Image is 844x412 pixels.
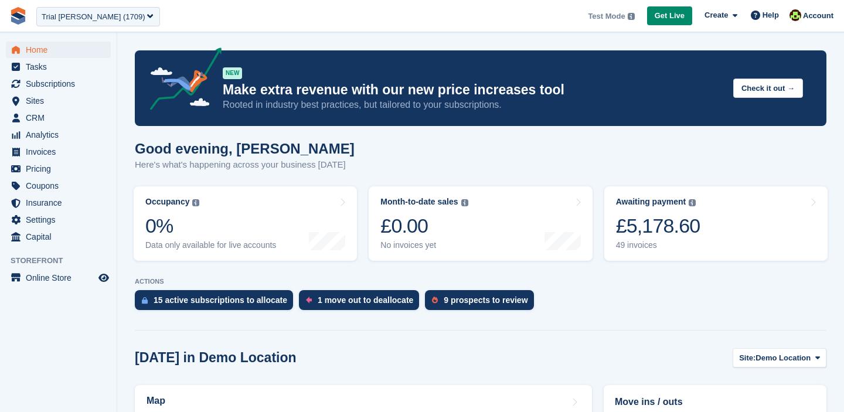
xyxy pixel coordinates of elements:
[6,270,111,286] a: menu
[142,297,148,304] img: active_subscription_to_allocate_icon-d502201f5373d7db506a760aba3b589e785aa758c864c3986d89f69b8ff3...
[135,158,355,172] p: Here's what's happening across your business [DATE]
[6,229,111,245] a: menu
[223,81,724,98] p: Make extra revenue with our new price increases tool
[318,295,413,305] div: 1 move out to deallocate
[369,186,592,261] a: Month-to-date sales £0.00 No invoices yet
[6,93,111,109] a: menu
[223,67,242,79] div: NEW
[26,93,96,109] span: Sites
[147,396,165,406] h2: Map
[604,186,828,261] a: Awaiting payment £5,178.60 49 invoices
[26,212,96,228] span: Settings
[615,395,815,409] h2: Move ins / outs
[647,6,692,26] a: Get Live
[6,42,111,58] a: menu
[26,76,96,92] span: Subscriptions
[6,110,111,126] a: menu
[134,186,357,261] a: Occupancy 0% Data only available for live accounts
[145,214,276,238] div: 0%
[299,290,425,316] a: 1 move out to deallocate
[789,9,801,21] img: Catherine Coffey
[26,178,96,194] span: Coupons
[26,195,96,211] span: Insurance
[26,229,96,245] span: Capital
[6,195,111,211] a: menu
[192,199,199,206] img: icon-info-grey-7440780725fd019a000dd9b08b2336e03edf1995a4989e88bcd33f0948082b44.svg
[733,348,826,367] button: Site: Demo Location
[6,76,111,92] a: menu
[26,59,96,75] span: Tasks
[42,11,145,23] div: Trial [PERSON_NAME] (1709)
[6,144,111,160] a: menu
[154,295,287,305] div: 15 active subscriptions to allocate
[26,127,96,143] span: Analytics
[135,278,826,285] p: ACTIONS
[628,13,635,20] img: icon-info-grey-7440780725fd019a000dd9b08b2336e03edf1995a4989e88bcd33f0948082b44.svg
[616,240,700,250] div: 49 invoices
[755,352,811,364] span: Demo Location
[380,197,458,207] div: Month-to-date sales
[461,199,468,206] img: icon-info-grey-7440780725fd019a000dd9b08b2336e03edf1995a4989e88bcd33f0948082b44.svg
[9,7,27,25] img: stora-icon-8386f47178a22dfd0bd8f6a31ec36ba5ce8667c1dd55bd0f319d3a0aa187defe.svg
[6,212,111,228] a: menu
[135,350,297,366] h2: [DATE] in Demo Location
[135,141,355,156] h1: Good evening, [PERSON_NAME]
[803,10,833,22] span: Account
[140,47,222,114] img: price-adjustments-announcement-icon-8257ccfd72463d97f412b2fc003d46551f7dbcb40ab6d574587a9cd5c0d94...
[97,271,111,285] a: Preview store
[26,270,96,286] span: Online Store
[135,290,299,316] a: 15 active subscriptions to allocate
[306,297,312,304] img: move_outs_to_deallocate_icon-f764333ba52eb49d3ac5e1228854f67142a1ed5810a6f6cc68b1a99e826820c5.svg
[145,240,276,250] div: Data only available for live accounts
[616,214,700,238] div: £5,178.60
[444,295,527,305] div: 9 prospects to review
[425,290,539,316] a: 9 prospects to review
[26,161,96,177] span: Pricing
[763,9,779,21] span: Help
[739,352,755,364] span: Site:
[733,79,803,98] button: Check it out →
[26,110,96,126] span: CRM
[145,197,189,207] div: Occupancy
[223,98,724,111] p: Rooted in industry best practices, but tailored to your subscriptions.
[588,11,625,22] span: Test Mode
[6,59,111,75] a: menu
[6,161,111,177] a: menu
[655,10,685,22] span: Get Live
[11,255,117,267] span: Storefront
[26,144,96,160] span: Invoices
[705,9,728,21] span: Create
[616,197,686,207] div: Awaiting payment
[6,127,111,143] a: menu
[689,199,696,206] img: icon-info-grey-7440780725fd019a000dd9b08b2336e03edf1995a4989e88bcd33f0948082b44.svg
[432,297,438,304] img: prospect-51fa495bee0391a8d652442698ab0144808aea92771e9ea1ae160a38d050c398.svg
[380,240,468,250] div: No invoices yet
[26,42,96,58] span: Home
[6,178,111,194] a: menu
[380,214,468,238] div: £0.00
